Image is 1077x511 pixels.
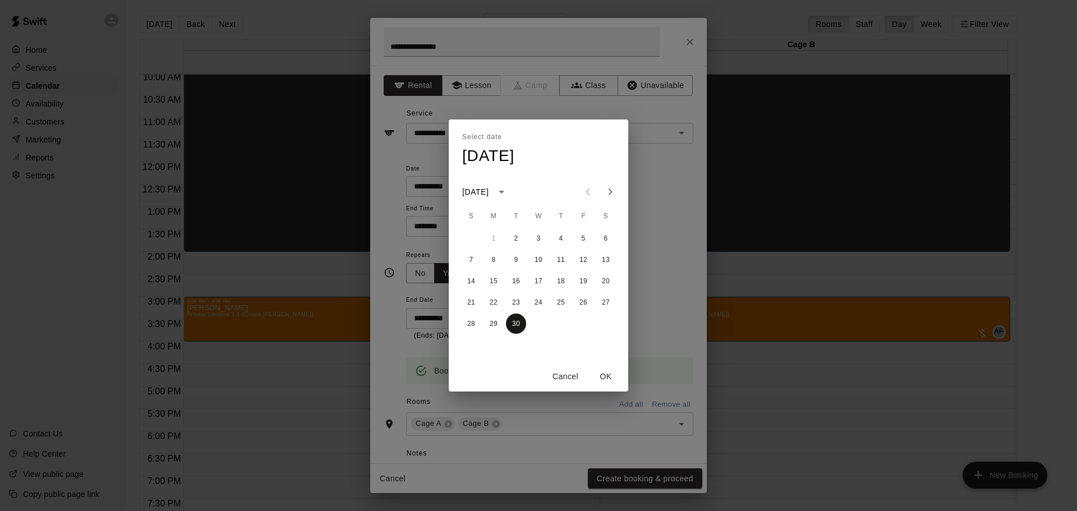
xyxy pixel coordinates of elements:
span: Wednesday [528,205,549,227]
button: 11 [551,250,571,270]
button: 3 [528,228,549,248]
button: 27 [596,292,616,312]
button: 7 [461,250,481,270]
button: 2 [506,228,526,248]
button: 5 [573,228,593,248]
button: 4 [551,228,571,248]
button: 29 [484,314,504,334]
span: Saturday [596,205,616,227]
button: 30 [506,314,526,334]
button: 24 [528,292,549,312]
button: 16 [506,271,526,291]
span: Sunday [461,205,481,227]
button: 20 [596,271,616,291]
button: 26 [573,292,593,312]
button: 25 [551,292,571,312]
button: 13 [596,250,616,270]
span: Select date [462,128,502,146]
button: 10 [528,250,549,270]
button: 19 [573,271,593,291]
button: 22 [484,292,504,312]
button: 14 [461,271,481,291]
div: [DATE] [462,186,489,198]
span: Monday [484,205,504,227]
span: Friday [573,205,593,227]
button: 28 [461,314,481,334]
button: 17 [528,271,549,291]
button: 8 [484,250,504,270]
button: OK [588,366,624,387]
button: Cancel [547,366,583,387]
button: 18 [551,271,571,291]
button: 6 [596,228,616,248]
span: Thursday [551,205,571,227]
h4: [DATE] [462,146,514,166]
button: 21 [461,292,481,312]
button: 23 [506,292,526,312]
span: Tuesday [506,205,526,227]
button: 15 [484,271,504,291]
button: calendar view is open, switch to year view [492,182,511,201]
button: 12 [573,250,593,270]
button: 9 [506,250,526,270]
button: Next month [599,181,622,203]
